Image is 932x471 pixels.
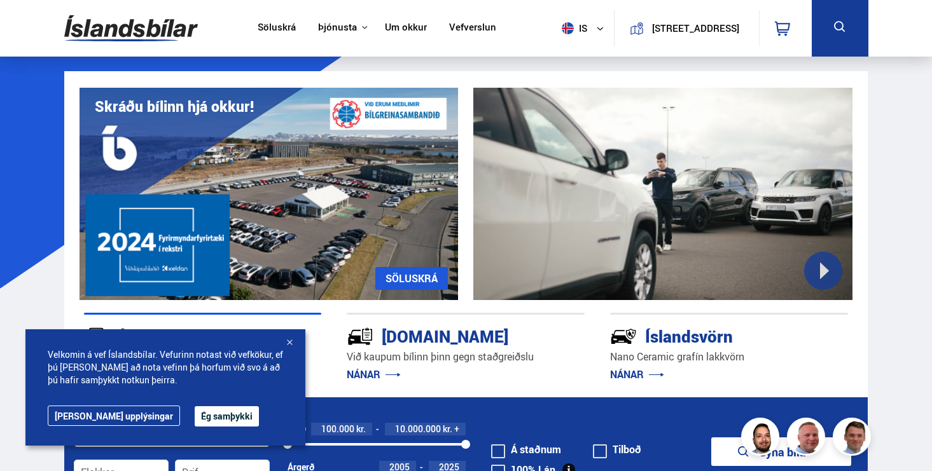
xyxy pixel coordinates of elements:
a: Vefverslun [449,22,496,35]
h1: Skráðu bílinn hjá okkur! [95,98,254,115]
button: Þjónusta [318,22,357,34]
p: Við kaupum bílinn þinn gegn staðgreiðslu [347,350,585,364]
span: 10.000.000 [395,423,441,435]
div: [DOMAIN_NAME] [347,324,539,346]
img: -Svtn6bYgwAsiwNX.svg [610,323,637,350]
button: is [557,10,614,47]
img: G0Ugv5HjCgRt.svg [64,8,198,49]
span: 100.000 [321,423,354,435]
button: Ég samþykki [195,406,259,427]
img: tr5P-W3DuiFaO7aO.svg [347,323,373,350]
a: [STREET_ADDRESS] [622,10,751,46]
button: [STREET_ADDRESS] [649,23,742,34]
label: Tilboð [593,444,641,454]
a: NÁNAR [347,367,401,381]
img: svg+xml;base64,PHN2ZyB4bWxucz0iaHR0cDovL3d3dy53My5vcmcvMjAwMC9zdmciIHdpZHRoPSI1MTIiIGhlaWdodD0iNT... [562,22,574,34]
img: FbJEzSuNWCJXmdc-.webp [835,420,873,458]
p: Nano Ceramic grafín lakkvörn [610,350,848,364]
img: JRvxyua_JYH6wB4c.svg [84,323,111,350]
img: eKx6w-_Home_640_.png [80,88,459,300]
div: Íslandsbílar [84,324,277,346]
div: Íslandsvörn [610,324,803,346]
span: kr. [443,424,452,434]
img: nhp88E3Fdnt1Opn2.png [743,420,781,458]
span: Velkomin á vef Íslandsbílar. Vefurinn notast við vefkökur, ef þú [PERSON_NAME] að nota vefinn þá ... [48,348,283,386]
img: siFngHWaQ9KaOqBr.png [789,420,827,458]
a: [PERSON_NAME] upplýsingar [48,406,180,426]
span: is [557,22,588,34]
span: kr. [356,424,366,434]
a: SÖLUSKRÁ [375,267,448,290]
button: Sýna bíla [711,437,851,466]
label: Á staðnum [491,444,561,454]
span: + [454,424,459,434]
a: Um okkur [385,22,427,35]
a: Söluskrá [258,22,296,35]
a: NÁNAR [610,367,664,381]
